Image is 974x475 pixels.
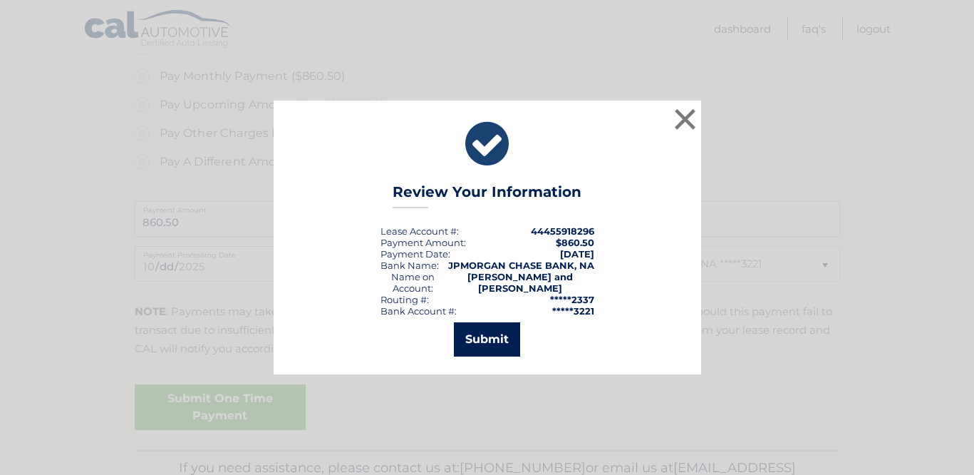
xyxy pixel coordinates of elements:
[380,260,439,271] div: Bank Name:
[380,248,450,260] div: :
[380,305,457,317] div: Bank Account #:
[671,105,700,133] button: ×
[393,183,581,208] h3: Review Your Information
[560,248,594,260] span: [DATE]
[380,271,447,294] div: Name on Account:
[380,237,466,248] div: Payment Amount:
[531,225,594,237] strong: 44455918296
[467,271,573,294] strong: [PERSON_NAME] and [PERSON_NAME]
[448,260,594,271] strong: JPMORGAN CHASE BANK, NA
[380,248,448,260] span: Payment Date
[380,225,459,237] div: Lease Account #:
[380,294,429,305] div: Routing #:
[556,237,594,248] span: $860.50
[454,322,520,357] button: Submit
